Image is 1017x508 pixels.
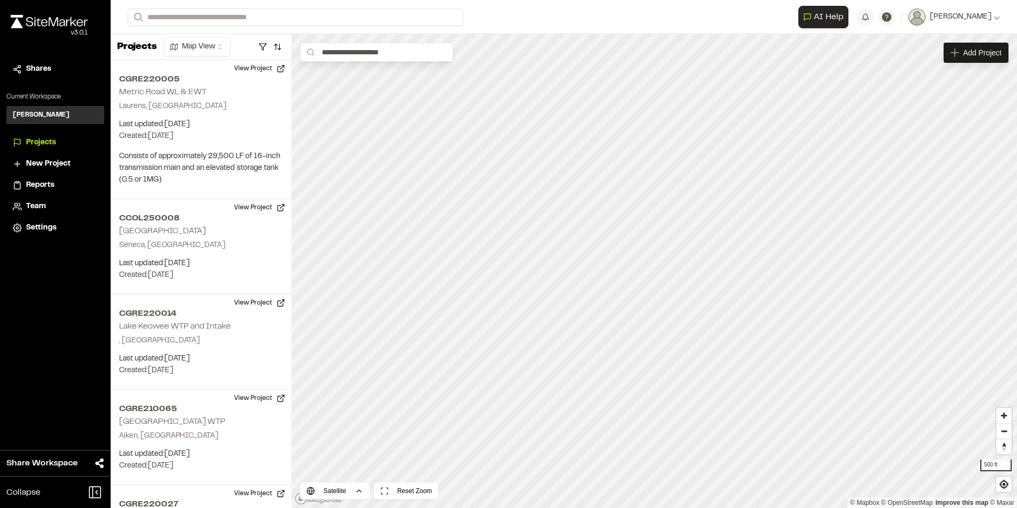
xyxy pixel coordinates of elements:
[228,485,291,502] button: View Project
[11,15,88,28] img: rebrand.png
[13,158,98,170] a: New Project
[119,430,283,442] p: Aiken, [GEOGRAPHIC_DATA]
[908,9,1000,26] button: [PERSON_NAME]
[13,137,98,149] a: Projects
[119,88,206,96] h2: Metric Road WL & EWT
[291,34,1017,508] canvas: Map
[850,499,879,506] a: Mapbox
[295,493,341,505] a: Mapbox logo
[996,424,1012,439] span: Zoom out
[11,28,88,38] div: Oh geez...please don't...
[228,390,291,407] button: View Project
[13,222,98,234] a: Settings
[963,47,1002,58] span: Add Project
[119,353,283,365] p: Last updated: [DATE]
[13,179,98,191] a: Reports
[13,110,70,120] h3: [PERSON_NAME]
[119,460,283,472] p: Created: [DATE]
[119,418,226,425] h2: [GEOGRAPHIC_DATA] WTP
[980,460,1012,471] div: 500 ft
[119,258,283,269] p: Last updated: [DATE]
[119,307,283,320] h2: CGRE220014
[119,151,283,186] p: Consists of approximately 29,500 LF of 16-inch transmission main and an elevated storage tank (0....
[26,63,51,75] span: Shares
[119,448,283,460] p: Last updated: [DATE]
[26,222,56,234] span: Settings
[228,60,291,77] button: View Project
[996,477,1012,492] button: Find my location
[798,6,853,28] div: Open AI Assistant
[26,137,56,149] span: Projects
[119,365,283,376] p: Created: [DATE]
[26,201,46,212] span: Team
[119,269,283,281] p: Created: [DATE]
[13,63,98,75] a: Shares
[6,486,40,499] span: Collapse
[26,158,71,170] span: New Project
[119,227,206,235] h2: [GEOGRAPHIC_DATA]
[798,6,848,28] button: Open AI Assistant
[228,294,291,312] button: View Project
[374,482,438,499] button: Reset Zoom
[119,323,231,330] h2: Lake Keowee WTP and Intake
[119,212,283,225] h2: CCOL250008
[119,101,283,112] p: Laurens, [GEOGRAPHIC_DATA]
[990,499,1014,506] a: Maxar
[908,9,926,26] img: User
[936,499,988,506] a: Map feedback
[996,439,1012,454] button: Reset bearing to north
[128,9,147,26] button: Search
[13,201,98,212] a: Team
[930,11,991,23] span: [PERSON_NAME]
[119,240,283,251] p: Seneca, [GEOGRAPHIC_DATA]
[119,335,283,347] p: , [GEOGRAPHIC_DATA]
[6,457,78,470] span: Share Workspace
[117,40,157,54] p: Projects
[228,199,291,216] button: View Project
[26,179,54,191] span: Reports
[6,92,104,102] p: Current Workspace
[300,482,370,499] button: Satellite
[119,130,283,142] p: Created: [DATE]
[996,408,1012,423] button: Zoom in
[996,439,1012,454] span: Reset bearing to north
[996,423,1012,439] button: Zoom out
[881,499,933,506] a: OpenStreetMap
[814,11,844,23] span: AI Help
[119,403,283,415] h2: CGRE210065
[119,73,283,86] h2: CGRE220005
[119,119,283,130] p: Last updated: [DATE]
